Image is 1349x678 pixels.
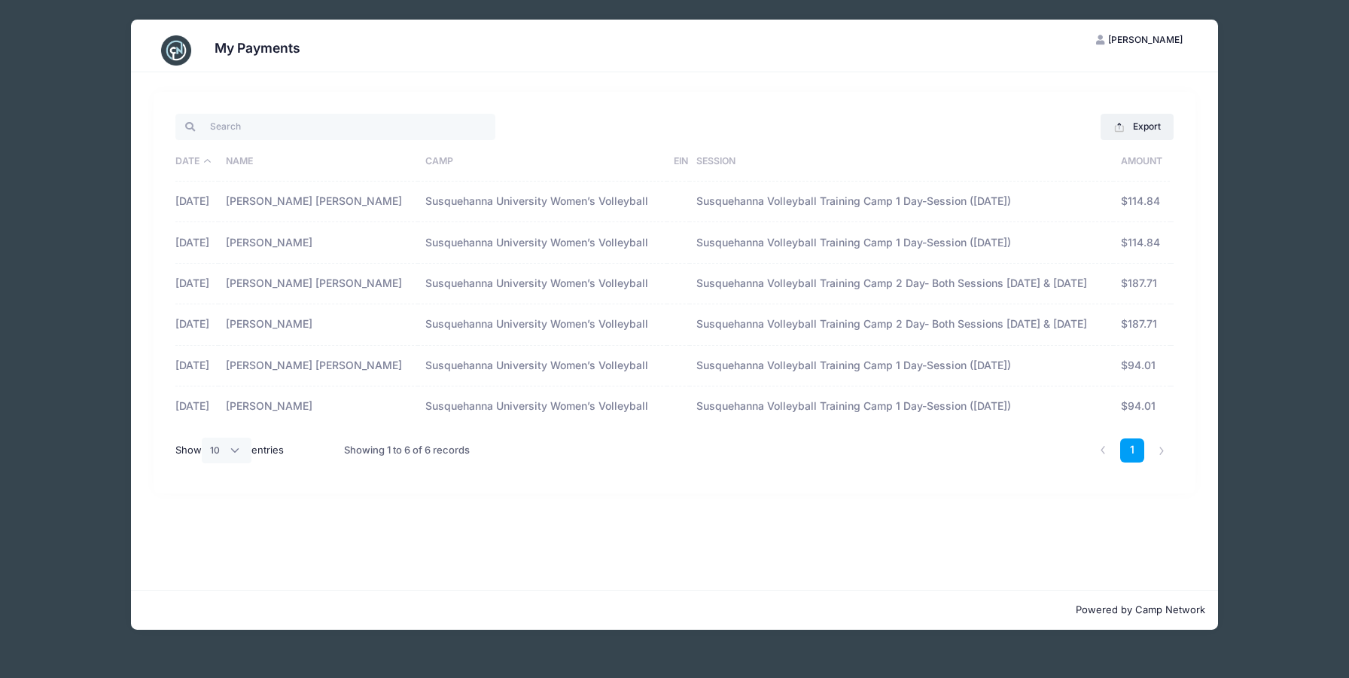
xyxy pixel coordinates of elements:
[418,264,666,304] td: Susquehanna University Women’s Volleyball
[690,142,1113,182] th: Session: activate to sort column ascending
[218,346,418,386] td: [PERSON_NAME] [PERSON_NAME]
[144,603,1206,618] p: Powered by Camp Network
[1083,27,1196,53] button: [PERSON_NAME]
[175,386,218,426] td: [DATE]
[161,35,191,66] img: CampNetwork
[690,304,1113,345] td: Susquehanna Volleyball Training Camp 2 Day- Both Sessions [DATE] & [DATE]
[1113,346,1170,386] td: $94.01
[218,222,418,263] td: [PERSON_NAME]
[690,346,1113,386] td: Susquehanna Volleyball Training Camp 1 Day-Session ([DATE])
[175,438,284,463] label: Show entries
[1120,438,1145,463] a: 1
[690,182,1113,222] td: Susquehanna Volleyball Training Camp 1 Day-Session ([DATE])
[418,182,666,222] td: Susquehanna University Women’s Volleyball
[175,304,218,345] td: [DATE]
[690,222,1113,263] td: Susquehanna Volleyball Training Camp 1 Day-Session ([DATE])
[218,142,418,182] th: Name: activate to sort column ascending
[175,142,218,182] th: Date: activate to sort column descending
[1113,264,1170,304] td: $187.71
[418,386,666,426] td: Susquehanna University Women’s Volleyball
[1113,142,1170,182] th: Amount: activate to sort column ascending
[218,386,418,426] td: [PERSON_NAME]
[667,142,690,182] th: EIN: activate to sort column ascending
[1101,114,1174,139] button: Export
[418,222,666,263] td: Susquehanna University Women’s Volleyball
[1108,34,1183,45] span: [PERSON_NAME]
[175,264,218,304] td: [DATE]
[418,346,666,386] td: Susquehanna University Women’s Volleyball
[418,304,666,345] td: Susquehanna University Women’s Volleyball
[175,222,218,263] td: [DATE]
[218,182,418,222] td: [PERSON_NAME] [PERSON_NAME]
[202,438,251,463] select: Showentries
[218,304,418,345] td: [PERSON_NAME]
[218,264,418,304] td: [PERSON_NAME] [PERSON_NAME]
[215,40,300,56] h3: My Payments
[344,433,470,468] div: Showing 1 to 6 of 6 records
[1113,222,1170,263] td: $114.84
[1113,182,1170,222] td: $114.84
[418,142,666,182] th: Camp: activate to sort column ascending
[1113,386,1170,426] td: $94.01
[175,346,218,386] td: [DATE]
[690,386,1113,426] td: Susquehanna Volleyball Training Camp 1 Day-Session ([DATE])
[175,182,218,222] td: [DATE]
[175,114,495,139] input: Search
[690,264,1113,304] td: Susquehanna Volleyball Training Camp 2 Day- Both Sessions [DATE] & [DATE]
[1113,304,1170,345] td: $187.71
